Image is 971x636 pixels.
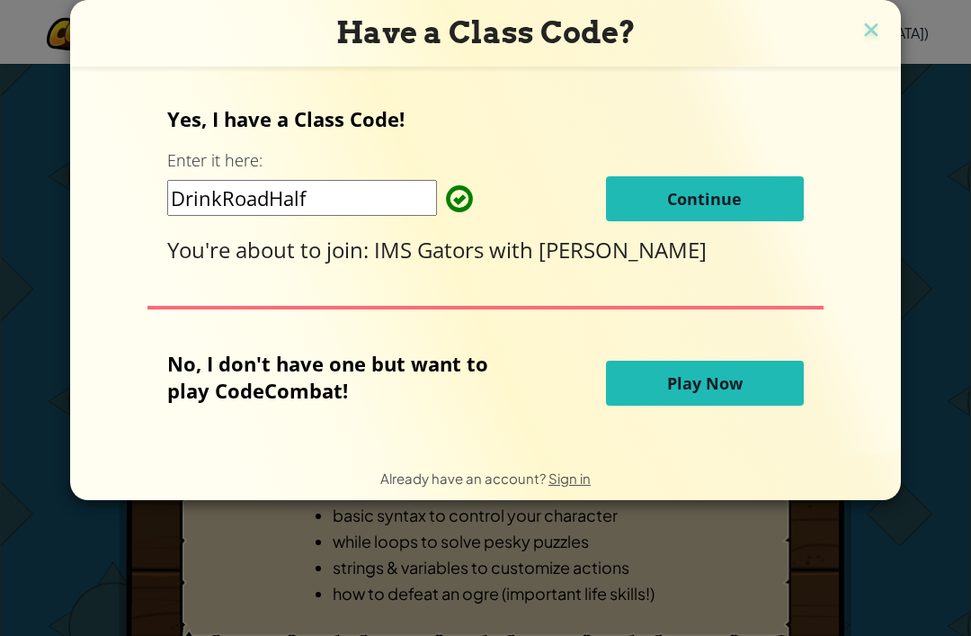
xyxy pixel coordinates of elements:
[667,188,742,210] span: Continue
[539,235,707,264] span: [PERSON_NAME]
[167,105,803,132] p: Yes, I have a Class Code!
[667,372,743,394] span: Play Now
[860,18,883,45] img: close icon
[380,470,548,487] span: Already have an account?
[167,235,374,264] span: You're about to join:
[336,14,636,50] span: Have a Class Code?
[606,361,804,406] button: Play Now
[167,350,515,404] p: No, I don't have one but want to play CodeCombat!
[548,470,591,487] a: Sign in
[374,235,489,264] span: IMS Gators
[606,176,804,221] button: Continue
[489,235,539,264] span: with
[167,149,263,172] label: Enter it here:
